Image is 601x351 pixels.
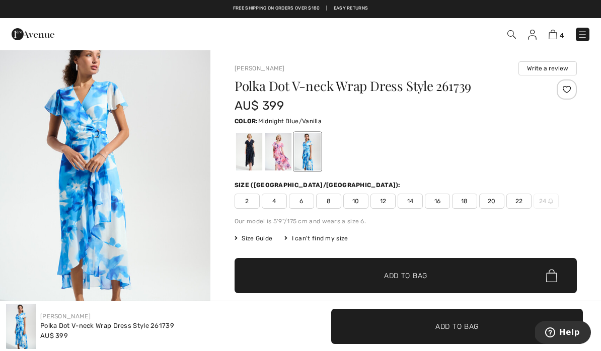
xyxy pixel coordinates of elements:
[535,321,591,346] iframe: Opens a widget where you can find more information
[534,194,559,209] span: 24
[560,32,564,39] span: 4
[331,309,583,344] button: Add to Bag
[518,61,577,75] button: Write a review
[546,269,557,282] img: Bag.svg
[40,313,91,320] a: [PERSON_NAME]
[294,133,321,170] div: Vanilla/blue
[233,5,320,12] a: Free shipping on orders over $180
[235,181,403,190] div: Size ([GEOGRAPHIC_DATA]/[GEOGRAPHIC_DATA]):
[506,194,532,209] span: 22
[507,30,516,39] img: Search
[262,194,287,209] span: 4
[334,5,368,12] a: Easy Returns
[425,194,450,209] span: 16
[40,332,68,339] span: AU$ 399
[326,5,327,12] span: |
[398,194,423,209] span: 14
[235,65,285,72] a: [PERSON_NAME]
[370,194,396,209] span: 12
[235,234,272,243] span: Size Guide
[235,194,260,209] span: 2
[384,271,427,281] span: Add to Bag
[284,234,348,243] div: I can't find my size
[528,30,537,40] img: My Info
[235,79,520,93] h1: Polka Dot V-neck Wrap Dress Style 261739
[235,217,577,226] div: Our model is 5'9"/175 cm and wears a size 6.
[479,194,504,209] span: 20
[6,304,36,349] img: Polka Dot V-Neck Wrap Dress Style 261739
[452,194,477,209] span: 18
[549,28,564,40] a: 4
[316,194,341,209] span: 8
[289,194,314,209] span: 6
[12,24,54,44] img: 1ère Avenue
[258,118,322,125] span: Midnight Blue/Vanilla
[343,194,368,209] span: 10
[548,199,553,204] img: ring-m.svg
[235,258,577,293] button: Add to Bag
[549,30,557,39] img: Shopping Bag
[577,30,587,40] img: Menu
[235,118,258,125] span: Color:
[235,99,284,113] span: AU$ 399
[40,321,174,331] div: Polka Dot V-neck Wrap Dress Style 261739
[265,133,291,170] div: Multi
[12,29,54,38] a: 1ère Avenue
[236,133,262,170] div: Midnight Blue/Vanilla
[435,321,479,331] span: Add to Bag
